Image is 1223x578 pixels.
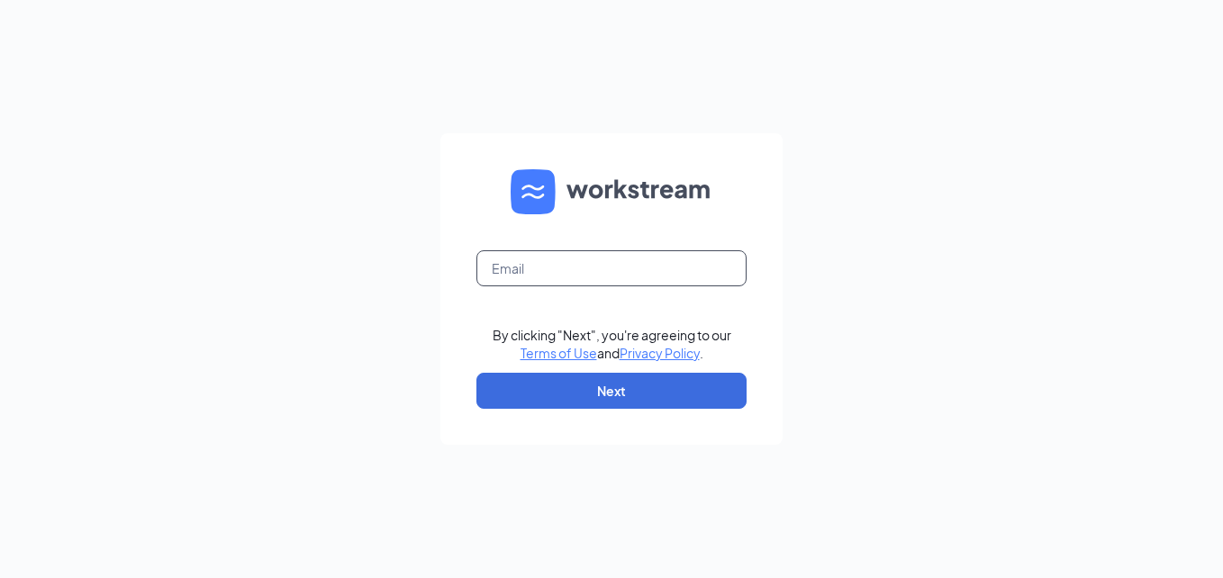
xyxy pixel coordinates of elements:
[511,169,712,214] img: WS logo and Workstream text
[476,250,747,286] input: Email
[521,345,597,361] a: Terms of Use
[476,373,747,409] button: Next
[620,345,700,361] a: Privacy Policy
[493,326,731,362] div: By clicking "Next", you're agreeing to our and .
